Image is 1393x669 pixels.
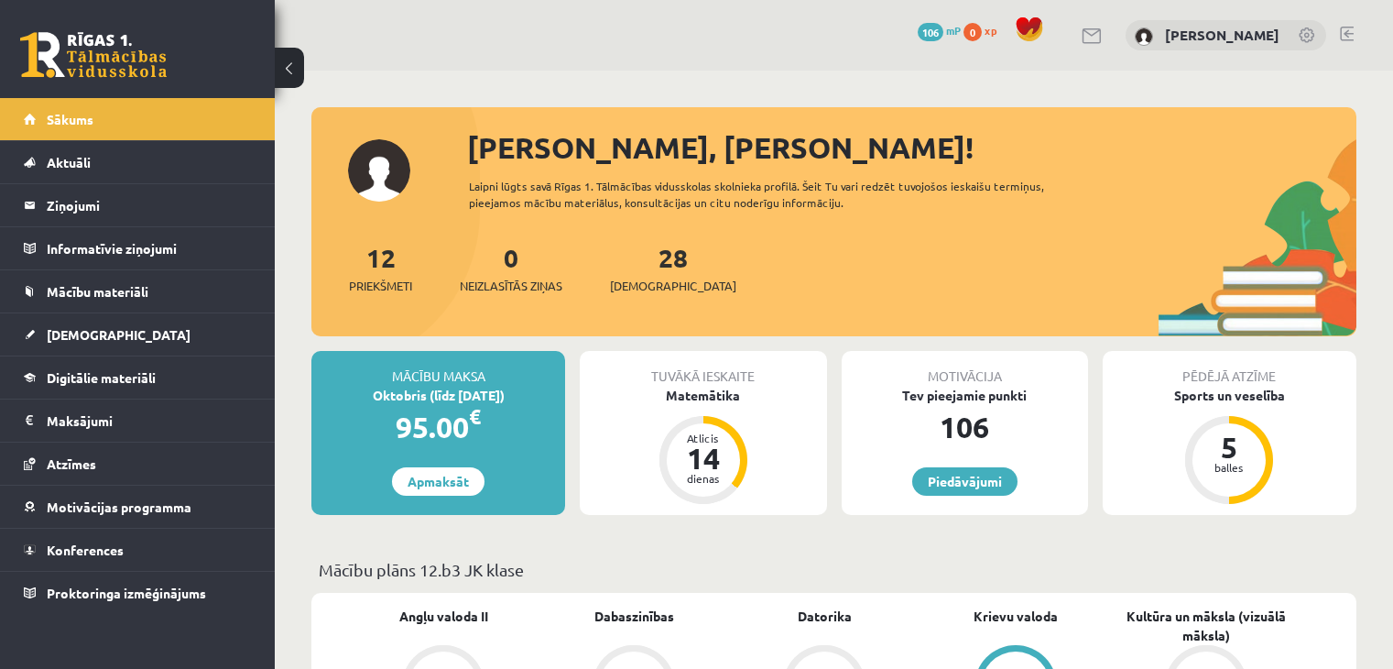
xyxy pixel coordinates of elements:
a: Sports un veselība 5 balles [1103,386,1356,507]
a: Aktuāli [24,141,252,183]
div: Oktobris (līdz [DATE]) [311,386,565,405]
span: Sākums [47,111,93,127]
a: Digitālie materiāli [24,356,252,399]
a: Konferences [24,529,252,571]
div: Tuvākā ieskaite [580,351,826,386]
div: dienas [676,473,731,484]
div: [PERSON_NAME], [PERSON_NAME]! [467,126,1356,170]
a: Informatīvie ziņojumi [24,227,252,269]
legend: Maksājumi [47,400,252,442]
span: Konferences [47,542,124,558]
div: Atlicis [676,433,731,444]
a: Motivācijas programma [24,486,252,528]
p: Mācību plāns 12.b3 JK klase [319,557,1349,582]
a: Rīgas 1. Tālmācības vidusskola [20,32,167,78]
a: Dabaszinības [594,607,674,626]
span: Aktuāli [47,154,91,170]
a: Ziņojumi [24,184,252,226]
span: Proktoringa izmēģinājums [47,585,206,601]
a: Krievu valoda [974,607,1058,626]
a: Sākums [24,98,252,140]
span: Neizlasītās ziņas [460,277,562,295]
div: Laipni lūgts savā Rīgas 1. Tālmācības vidusskolas skolnieka profilā. Šeit Tu vari redzēt tuvojošo... [469,178,1096,211]
a: Proktoringa izmēģinājums [24,572,252,614]
div: Matemātika [580,386,826,405]
a: 12Priekšmeti [349,241,412,295]
div: 95.00 [311,405,565,449]
span: xp [985,23,996,38]
div: balles [1202,462,1257,473]
img: Alens Ulpis [1135,27,1153,46]
div: Sports un veselība [1103,386,1356,405]
legend: Informatīvie ziņojumi [47,227,252,269]
div: Motivācija [842,351,1088,386]
a: Matemātika Atlicis 14 dienas [580,386,826,507]
a: Piedāvājumi [912,467,1018,496]
span: Mācību materiāli [47,283,148,300]
a: Atzīmes [24,443,252,485]
legend: Ziņojumi [47,184,252,226]
span: Atzīmes [47,455,96,472]
a: 0Neizlasītās ziņas [460,241,562,295]
div: Pēdējā atzīme [1103,351,1356,386]
span: [DEMOGRAPHIC_DATA] [610,277,736,295]
div: 14 [676,444,731,473]
a: Angļu valoda II [399,607,488,626]
div: 5 [1202,433,1257,462]
span: Priekšmeti [349,277,412,295]
span: € [469,403,481,430]
div: Mācību maksa [311,351,565,386]
a: Kultūra un māksla (vizuālā māksla) [1111,607,1301,645]
a: 0 xp [963,23,1006,38]
a: Mācību materiāli [24,270,252,313]
a: 106 mP [918,23,961,38]
div: 106 [842,405,1088,449]
a: 28[DEMOGRAPHIC_DATA] [610,241,736,295]
a: Maksājumi [24,400,252,442]
span: 0 [963,23,982,41]
span: [DEMOGRAPHIC_DATA] [47,326,190,343]
a: Datorika [798,607,852,626]
div: Tev pieejamie punkti [842,386,1088,405]
span: Motivācijas programma [47,499,191,515]
a: [DEMOGRAPHIC_DATA] [24,313,252,356]
a: [PERSON_NAME] [1165,26,1279,44]
span: 106 [918,23,943,41]
span: mP [946,23,961,38]
a: Apmaksāt [392,467,484,496]
span: Digitālie materiāli [47,369,156,386]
